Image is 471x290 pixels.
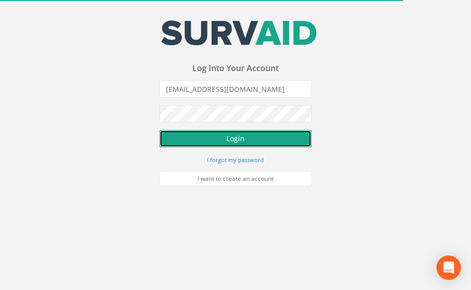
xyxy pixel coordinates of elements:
a: I forgot my password [207,155,264,164]
a: I want to create an account [159,171,312,186]
div: Open Intercom Messenger [436,255,461,280]
h3: Log Into Your Account [159,64,312,73]
input: Email [159,80,312,98]
small: I forgot my password [207,156,264,164]
button: Login [159,130,312,147]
